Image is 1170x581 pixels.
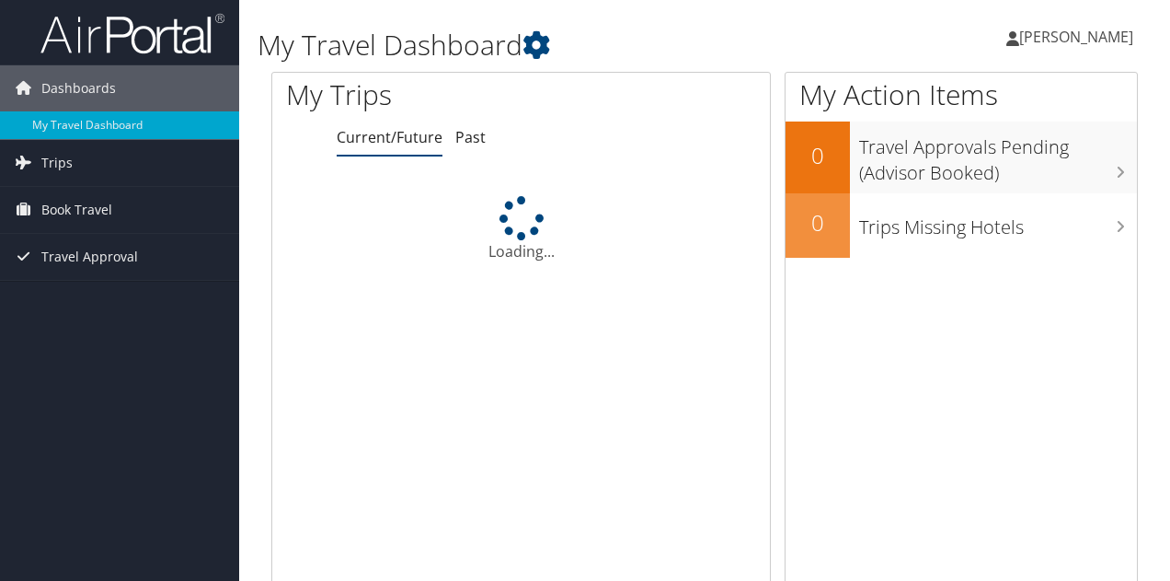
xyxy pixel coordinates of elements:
h2: 0 [786,207,850,238]
h1: My Trips [286,76,549,114]
a: Past [455,127,486,147]
h3: Travel Approvals Pending (Advisor Booked) [859,125,1137,186]
h1: My Action Items [786,76,1137,114]
a: Current/Future [337,127,442,147]
h1: My Travel Dashboard [258,26,854,64]
img: airportal-logo.png [40,12,224,55]
a: [PERSON_NAME] [1006,9,1152,64]
span: Dashboards [41,65,116,111]
h2: 0 [786,140,850,171]
span: Book Travel [41,187,112,233]
span: Trips [41,140,73,186]
div: Loading... [272,196,770,262]
a: 0Trips Missing Hotels [786,193,1137,258]
span: [PERSON_NAME] [1019,27,1133,47]
h3: Trips Missing Hotels [859,205,1137,240]
span: Travel Approval [41,234,138,280]
a: 0Travel Approvals Pending (Advisor Booked) [786,122,1137,192]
